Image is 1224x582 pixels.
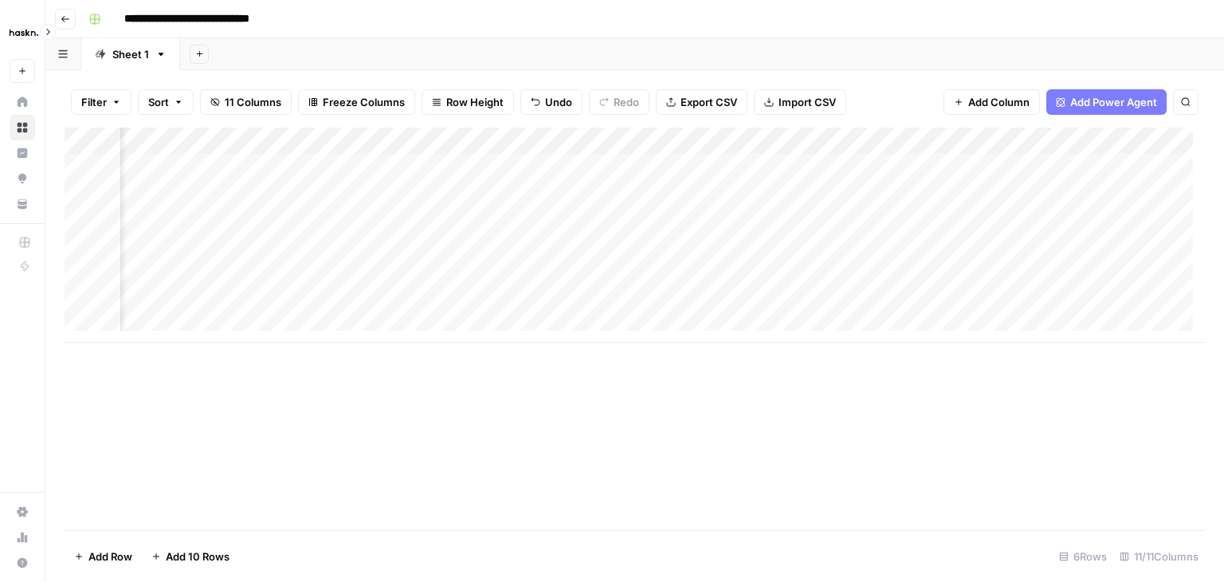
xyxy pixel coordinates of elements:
button: Import CSV [754,89,846,115]
span: Filter [81,94,107,110]
span: Redo [614,94,639,110]
button: Undo [520,89,583,115]
button: Redo [589,89,649,115]
button: Filter [71,89,131,115]
button: Export CSV [656,89,747,115]
a: Opportunities [10,166,35,191]
div: Sheet 1 [112,46,149,62]
span: Add Column [968,94,1030,110]
button: Add Column [943,89,1040,115]
a: Browse [10,115,35,140]
span: Freeze Columns [323,94,405,110]
span: Import CSV [779,94,836,110]
span: Add Row [88,549,132,564]
button: Add Row [65,544,142,569]
a: Home [10,89,35,115]
span: Add Power Agent [1070,94,1157,110]
button: Help + Support [10,550,35,576]
a: Your Data [10,191,35,217]
span: 11 Columns [225,94,281,110]
button: Workspace: Haskn [10,13,35,53]
span: Undo [545,94,572,110]
img: Haskn Logo [10,18,38,47]
a: Insights [10,140,35,166]
a: Sheet 1 [81,38,180,70]
span: Row Height [446,94,504,110]
span: Sort [148,94,169,110]
span: Add 10 Rows [166,549,229,564]
button: Freeze Columns [298,89,415,115]
div: 6 Rows [1053,544,1113,569]
a: Usage [10,525,35,550]
button: Sort [138,89,194,115]
button: Add Power Agent [1046,89,1167,115]
div: 11/11 Columns [1113,544,1205,569]
a: Settings [10,499,35,525]
span: Export CSV [681,94,737,110]
button: Add 10 Rows [142,544,239,569]
button: Row Height [422,89,514,115]
button: 11 Columns [200,89,292,115]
